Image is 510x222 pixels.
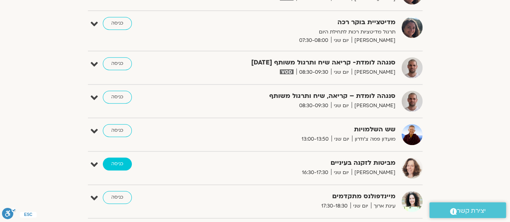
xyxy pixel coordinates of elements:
a: כניסה [103,124,132,137]
img: vodicon [280,69,293,74]
strong: שש השלמויות [198,124,396,135]
span: 08:30-09:30 [296,102,331,110]
strong: מביטות לזקנה בעיניים [198,158,396,168]
a: כניסה [103,57,132,70]
span: [PERSON_NAME] [352,68,396,77]
strong: סנגהה לומדת – קריאה, שיח ותרגול משותף [198,91,396,102]
span: [PERSON_NAME] [352,168,396,177]
strong: מיינדפולנס מתקדמים [198,191,396,202]
span: 07:30-08:00 [296,36,331,45]
a: כניסה [103,158,132,170]
span: יצירת קשר [457,205,486,216]
span: יום שני [331,135,352,143]
p: תרגול מדיטציות רכות לתחילת היום [198,28,396,36]
span: 13:00-13:50 [299,135,331,143]
span: יום שני [331,68,352,77]
span: 16:30-17:30 [299,168,331,177]
span: [PERSON_NAME] [352,36,396,45]
span: עינת ארוך [371,202,396,210]
span: יום שני [331,168,352,177]
a: כניסה [103,191,132,204]
span: יום שני [331,36,352,45]
span: [PERSON_NAME] [352,102,396,110]
strong: מדיטציית בוקר רכה [198,17,396,28]
span: מועדון פמה צ'ודרון [352,135,396,143]
a: כניסה [103,91,132,104]
span: 17:30-18:30 [318,202,350,210]
span: יום שני [350,202,371,210]
strong: סנגהה לומדת- קריאה שיח ותרגול משותף [DATE] [198,57,396,68]
a: יצירת קשר [429,202,506,218]
span: יום שני [331,102,352,110]
a: כניסה [103,17,132,30]
span: 08:30-09:30 [296,68,331,77]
